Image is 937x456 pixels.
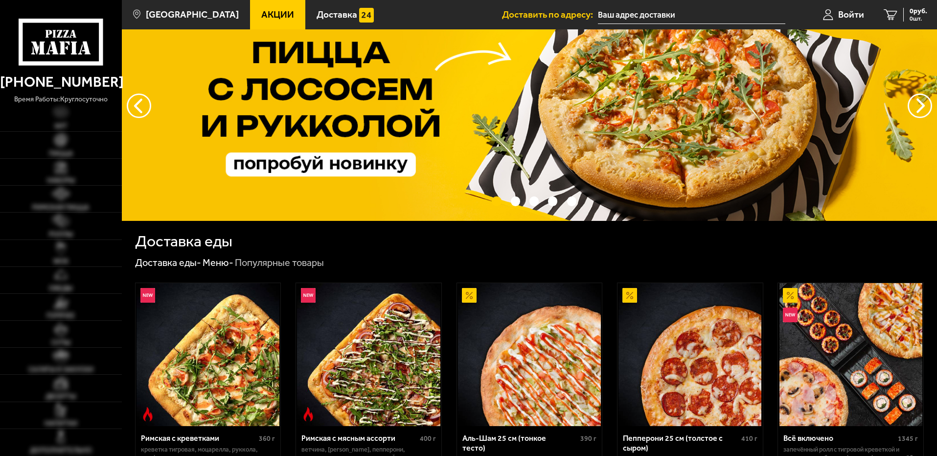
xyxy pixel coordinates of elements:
[502,10,598,19] span: Доставить по адресу:
[617,283,763,426] a: АкционныйПепперони 25 см (толстое с сыром)
[297,283,440,426] img: Римская с мясным ассорти
[511,196,520,206] button: точки переключения
[457,283,602,426] a: АкционныйАль-Шам 25 см (тонкое тесто)
[462,433,578,452] div: Аль-Шам 25 см (тонкое тесто)
[492,196,501,206] button: точки переключения
[317,10,357,19] span: Доставка
[261,10,294,19] span: Акции
[359,8,374,23] img: 15daf4d41897b9f0e9f617042186c801.svg
[301,288,316,303] img: Новинка
[529,196,539,206] button: точки переключения
[910,8,927,15] span: 0 руб.
[135,234,232,249] h1: Доставка еды
[910,16,927,22] span: 0 шт.
[458,283,601,426] img: Аль-Шам 25 см (тонкое тесто)
[47,177,75,184] span: Наборы
[46,393,76,400] span: Десерты
[46,312,75,319] span: Горячее
[259,434,275,443] span: 360 г
[580,434,596,443] span: 390 г
[301,407,316,422] img: Острое блюдо
[838,10,864,19] span: Войти
[54,123,68,130] span: Хит
[32,204,89,211] span: Римская пицца
[622,288,637,303] img: Акционный
[136,283,281,426] a: НовинкаОстрое блюдоРимская с креветками
[598,6,785,24] input: Ваш адрес доставки
[53,258,69,265] span: WOK
[137,283,279,426] img: Римская с креветками
[778,283,923,426] a: АкционныйНовинкаВсё включено
[462,288,477,303] img: Акционный
[49,285,72,292] span: Обеды
[741,434,757,443] span: 410 г
[898,434,918,443] span: 1345 г
[623,433,739,452] div: Пепперони 25 см (толстое с сыром)
[783,433,895,443] div: Всё включено
[51,339,70,346] span: Супы
[140,288,155,303] img: Новинка
[908,94,932,118] button: предыдущий
[146,10,239,19] span: [GEOGRAPHIC_DATA]
[420,434,436,443] span: 400 г
[235,257,324,269] div: Популярные товары
[141,433,257,443] div: Римская с креветками
[49,231,73,238] span: Роллы
[783,308,798,322] img: Новинка
[296,283,441,426] a: НовинкаОстрое блюдоРимская с мясным ассорти
[127,94,151,118] button: следующий
[548,196,557,206] button: точки переключения
[28,366,93,373] span: Салаты и закуски
[567,196,576,206] button: точки переключения
[140,407,155,422] img: Острое блюдо
[783,288,798,303] img: Акционный
[618,283,761,426] img: Пепперони 25 см (толстое с сыром)
[779,283,922,426] img: Всё включено
[301,433,417,443] div: Римская с мясным ассорти
[49,150,73,157] span: Пицца
[203,257,233,268] a: Меню-
[30,447,92,454] span: Дополнительно
[45,420,77,427] span: Напитки
[135,257,201,268] a: Доставка еды-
